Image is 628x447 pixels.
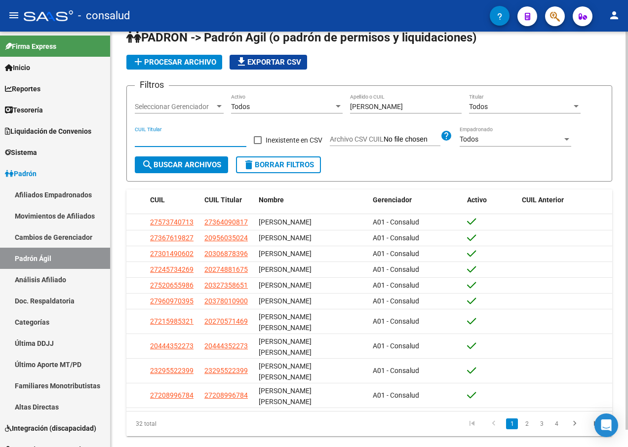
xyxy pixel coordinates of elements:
[259,297,312,305] span: [PERSON_NAME]
[126,31,476,44] span: PADRON -> Padrón Agil (o padrón de permisos y liquidaciones)
[142,159,154,171] mat-icon: search
[204,218,248,226] span: 27364090817
[150,281,194,289] span: 27520655986
[5,41,56,52] span: Firma Express
[200,189,255,211] datatable-header-cell: CUIL Titular
[204,297,248,305] span: 20378010900
[266,134,322,146] span: Inexistente en CSV
[440,130,452,142] mat-icon: help
[150,317,194,325] span: 27215985321
[150,234,194,242] span: 27367619827
[5,168,37,179] span: Padrón
[373,234,419,242] span: A01 - Consalud
[460,135,478,143] span: Todos
[463,189,518,211] datatable-header-cell: Activo
[135,103,215,111] span: Seleccionar Gerenciador
[373,317,419,325] span: A01 - Consalud
[259,250,312,258] span: [PERSON_NAME]
[204,391,248,399] span: 27208996784
[522,196,564,204] span: CUIL Anterior
[373,265,419,273] span: A01 - Consalud
[235,58,301,67] span: Exportar CSV
[150,196,165,204] span: CUIL
[373,367,419,374] span: A01 - Consalud
[132,58,216,67] span: Procesar archivo
[469,103,488,111] span: Todos
[373,281,419,289] span: A01 - Consalud
[259,281,312,289] span: [PERSON_NAME]
[519,415,534,432] li: page 2
[5,105,43,115] span: Tesorería
[587,418,606,429] a: go to last page
[204,265,248,273] span: 20274881675
[150,342,194,350] span: 20444352273
[536,418,548,429] a: 3
[373,196,412,204] span: Gerenciador
[259,218,312,226] span: [PERSON_NAME]
[8,9,20,21] mat-icon: menu
[204,342,248,350] span: 20444352273
[550,418,562,429] a: 4
[330,135,384,143] span: Archivo CSV CUIL
[243,159,255,171] mat-icon: delete
[521,418,533,429] a: 2
[518,189,612,211] datatable-header-cell: CUIL Anterior
[78,5,130,27] span: - consalud
[373,342,419,350] span: A01 - Consalud
[369,189,463,211] datatable-header-cell: Gerenciador
[259,362,312,381] span: [PERSON_NAME] [PERSON_NAME]
[259,387,312,406] span: [PERSON_NAME] [PERSON_NAME]
[467,196,487,204] span: Activo
[534,415,549,432] li: page 3
[204,196,242,204] span: CUIL Titular
[204,234,248,242] span: 20956035024
[204,281,248,289] span: 20327358651
[5,423,96,434] span: Integración (discapacidad)
[549,415,564,432] li: page 4
[484,418,503,429] a: go to previous page
[142,160,221,169] span: Buscar Archivos
[146,189,200,211] datatable-header-cell: CUIL
[135,78,169,92] h3: Filtros
[236,156,321,173] button: Borrar Filtros
[204,250,248,258] span: 20306878396
[505,415,519,432] li: page 1
[259,313,312,332] span: [PERSON_NAME] [PERSON_NAME]
[594,413,618,437] div: Open Intercom Messenger
[150,218,194,226] span: 27573740713
[259,337,312,357] span: [PERSON_NAME] [PERSON_NAME]
[255,189,369,211] datatable-header-cell: Nombre
[150,391,194,399] span: 27208996784
[373,250,419,258] span: A01 - Consalud
[608,9,620,21] mat-icon: person
[126,55,222,70] button: Procesar archivo
[259,196,284,204] span: Nombre
[231,103,250,111] span: Todos
[5,83,40,94] span: Reportes
[235,56,247,68] mat-icon: file_download
[204,367,248,374] span: 23295522399
[373,218,419,226] span: A01 - Consalud
[259,234,312,242] span: [PERSON_NAME]
[126,411,222,436] div: 32 total
[5,62,30,73] span: Inicio
[204,317,248,325] span: 20270571469
[463,418,481,429] a: go to first page
[230,55,307,70] button: Exportar CSV
[135,156,228,173] button: Buscar Archivos
[150,250,194,258] span: 27301490602
[373,391,419,399] span: A01 - Consalud
[243,160,314,169] span: Borrar Filtros
[384,135,440,144] input: Archivo CSV CUIL
[150,297,194,305] span: 27960970395
[5,126,91,137] span: Liquidación de Convenios
[259,265,312,273] span: [PERSON_NAME]
[132,56,144,68] mat-icon: add
[150,367,194,374] span: 23295522399
[565,418,584,429] a: go to next page
[150,265,194,273] span: 27245734269
[5,147,37,158] span: Sistema
[373,297,419,305] span: A01 - Consalud
[506,418,518,429] a: 1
